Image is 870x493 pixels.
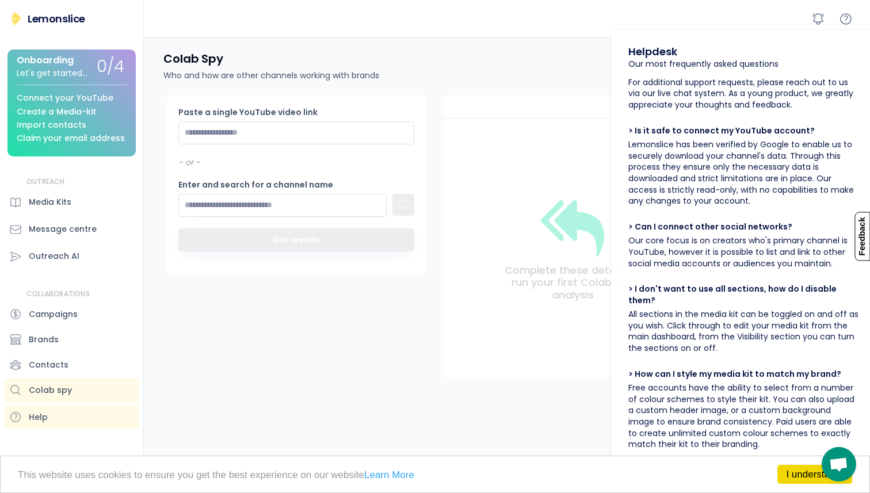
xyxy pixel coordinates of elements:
div: Outreach AI [29,250,79,262]
p: This website uses cookies to ensure you get the best experience on our website [18,470,852,480]
div: Who and how are other channels working with brands [163,70,379,82]
div: Paste a single YouTube video link [178,107,318,119]
div: Colab spy [29,384,72,396]
div: > How can I style my media kit to match my brand? [628,369,841,380]
div: Free accounts have the ability to select from a number of colour schemes to style their kit. You ... [628,383,858,450]
button:  [398,199,409,211]
div: Complete these details to run your first Colab Spy analysis [501,264,644,301]
button: Get results [178,228,414,251]
div: > Is it safe to connect my YouTube account? [628,125,815,137]
div: Contacts [29,359,68,371]
div: OUTREACH [26,177,65,187]
div: - or - [178,157,200,169]
h4: Colab Spy [163,51,223,66]
div: Onboarding [17,55,74,66]
text:  [399,198,408,211]
div: COLLABORATIONS [26,289,90,299]
div: > Can I connect other social networks? [628,221,792,233]
div: Create a Media-kit [17,108,96,116]
div: Let's get started... [17,69,87,78]
div: Enter and search for a channel name [178,179,333,191]
div: Our core focus is on creators who's primary channel is YouTube, however it is possible to list an... [628,235,858,269]
div: Open chat [822,447,856,481]
div: > I don't want to use all sections, how do I disable them? [628,284,858,306]
div: Claim your email address [17,134,125,143]
div: Our most frequently asked questions [628,59,779,70]
div: Connect your YouTube [17,94,113,102]
img: Lemonslice [9,12,23,25]
div: Campaigns [29,308,78,320]
div: All sections in the media kit can be toggled on and off as you wish. Click through to edit your m... [628,309,858,354]
div: For additional support requests, please reach out to us via our live chat system. As a young prod... [628,77,858,111]
div: Message centre [29,223,97,235]
div: Brands [29,334,59,346]
div: Lemonslice [28,12,85,26]
a: I understand! [777,465,852,484]
div: Media Kits [29,196,71,208]
div: Help [29,411,48,423]
a: Learn More [364,469,414,480]
div: Helpdesk [628,44,677,59]
div: Lemonslice has been verified by Google to enable us to securely download your channel's data. Thr... [628,139,858,207]
div: Import contacts [17,121,86,129]
div: 0/4 [97,58,124,76]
